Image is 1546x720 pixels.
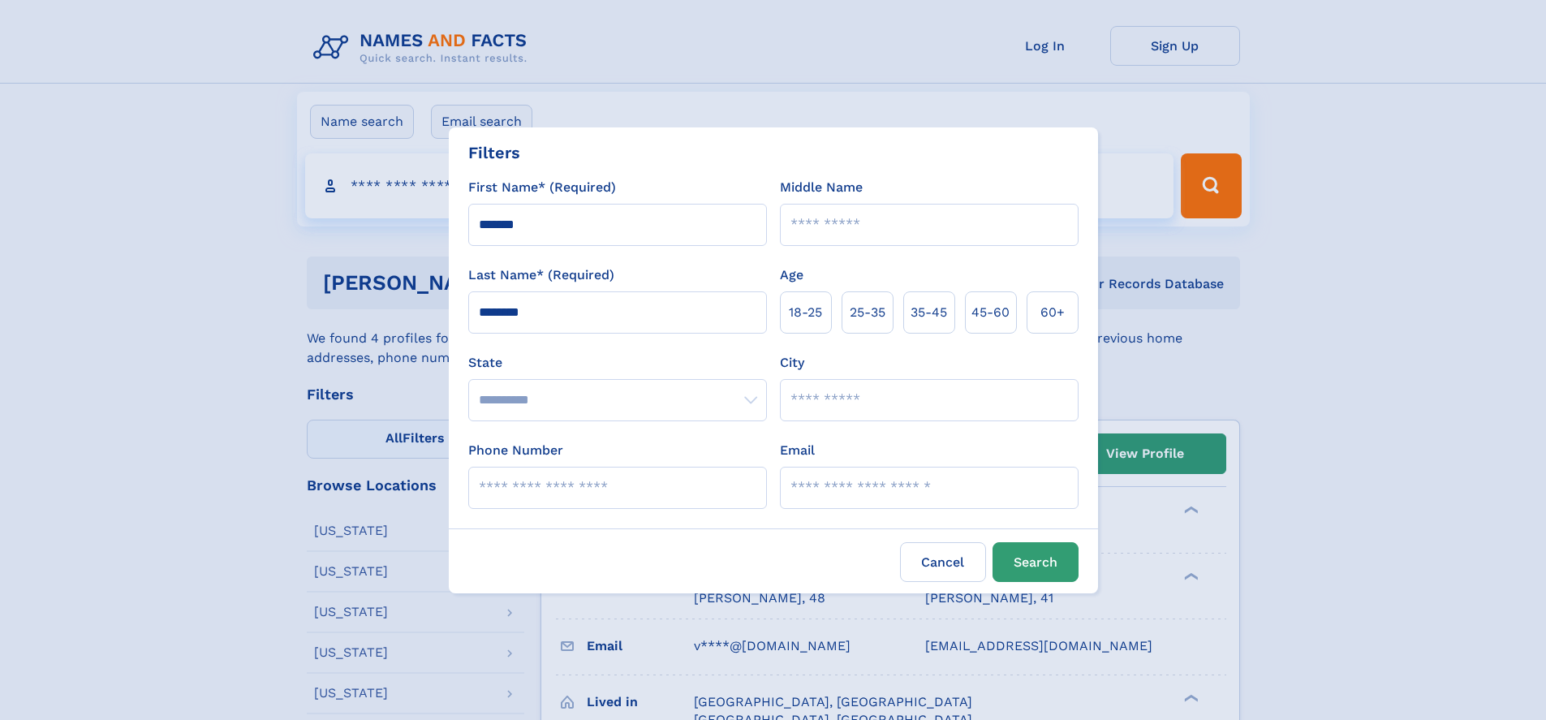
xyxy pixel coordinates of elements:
[993,542,1079,582] button: Search
[780,178,863,197] label: Middle Name
[789,303,822,322] span: 18‑25
[468,265,614,285] label: Last Name* (Required)
[468,441,563,460] label: Phone Number
[850,303,885,322] span: 25‑35
[468,140,520,165] div: Filters
[900,542,986,582] label: Cancel
[911,303,947,322] span: 35‑45
[468,178,616,197] label: First Name* (Required)
[971,303,1010,322] span: 45‑60
[780,441,815,460] label: Email
[1040,303,1065,322] span: 60+
[780,353,804,373] label: City
[468,353,767,373] label: State
[780,265,803,285] label: Age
